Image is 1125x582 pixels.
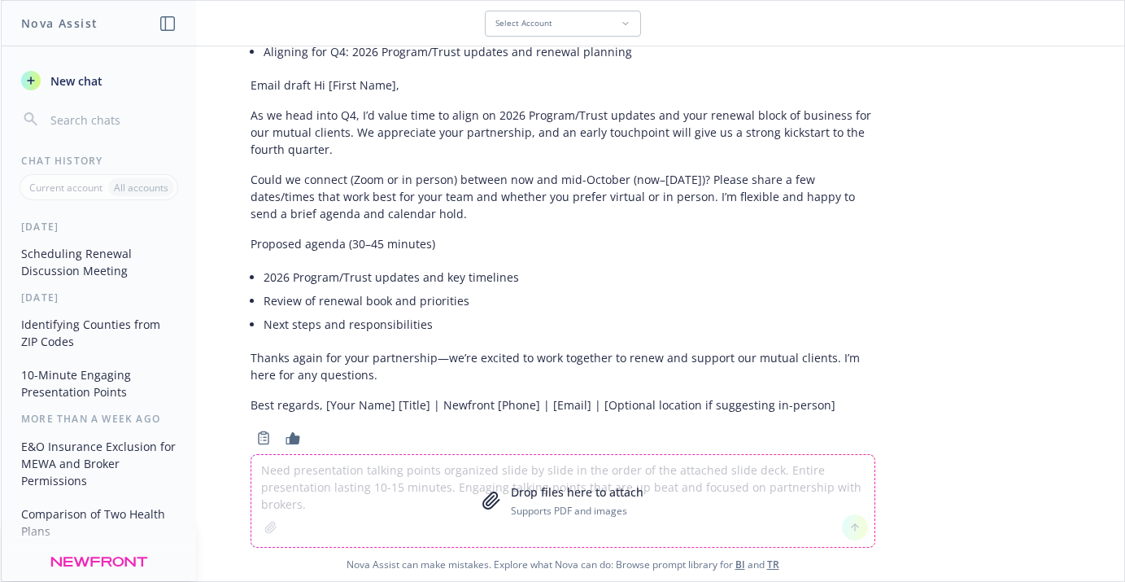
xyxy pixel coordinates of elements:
input: Search chats [47,108,177,131]
p: Proposed agenda (30–45 minutes) [251,235,875,252]
div: [DATE] [2,220,196,234]
div: More than a week ago [2,412,196,426]
button: Comparison of Two Health Plans [15,501,183,545]
p: Thanks again for your partnership—we’re excited to work together to renew and support our mutual ... [251,349,875,383]
span: New chat [47,72,102,90]
span: Select Account [495,18,552,28]
p: Email draft Hi [First Name], [251,77,875,94]
button: New chat [15,66,183,95]
li: Next steps and responsibilities [264,313,875,336]
div: [DATE] [2,291,196,304]
p: Could we connect (Zoom or in person) between now and mid-October (now–[DATE])? Please share a few... [251,171,875,222]
p: All accounts [114,181,168,195]
button: Scheduling Renewal Discussion Meeting [15,240,183,284]
li: Review of renewal book and priorities [264,289,875,313]
a: BI [735,558,745,571]
button: Identifying Counties from ZIP Codes [15,311,183,355]
li: Aligning for Q4: 2026 Program/Trust updates and renewal planning [264,40,875,63]
button: 10-Minute Engaging Presentation Points [15,361,183,405]
h1: Nova Assist [21,15,98,32]
li: 2026 Program/Trust updates and key timelines [264,265,875,289]
svg: Copy to clipboard [256,431,271,445]
p: Current account [29,181,102,195]
p: Best regards, [Your Name] [Title] | Newfront [Phone] | [Email] | [Optional location if suggesting... [251,396,875,414]
a: TR [767,558,779,571]
p: As we head into Q4, I’d value time to align on 2026 Program/Trust updates and your renewal block ... [251,107,875,158]
p: Supports PDF and images [511,504,643,518]
button: E&O Insurance Exclusion for MEWA and Broker Permissions [15,433,183,494]
span: Nova Assist can make mistakes. Explore what Nova can do: Browse prompt library for and [7,548,1118,581]
button: Select Account [485,11,641,37]
p: Drop files here to attach [511,484,643,501]
div: Chat History [2,154,196,168]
